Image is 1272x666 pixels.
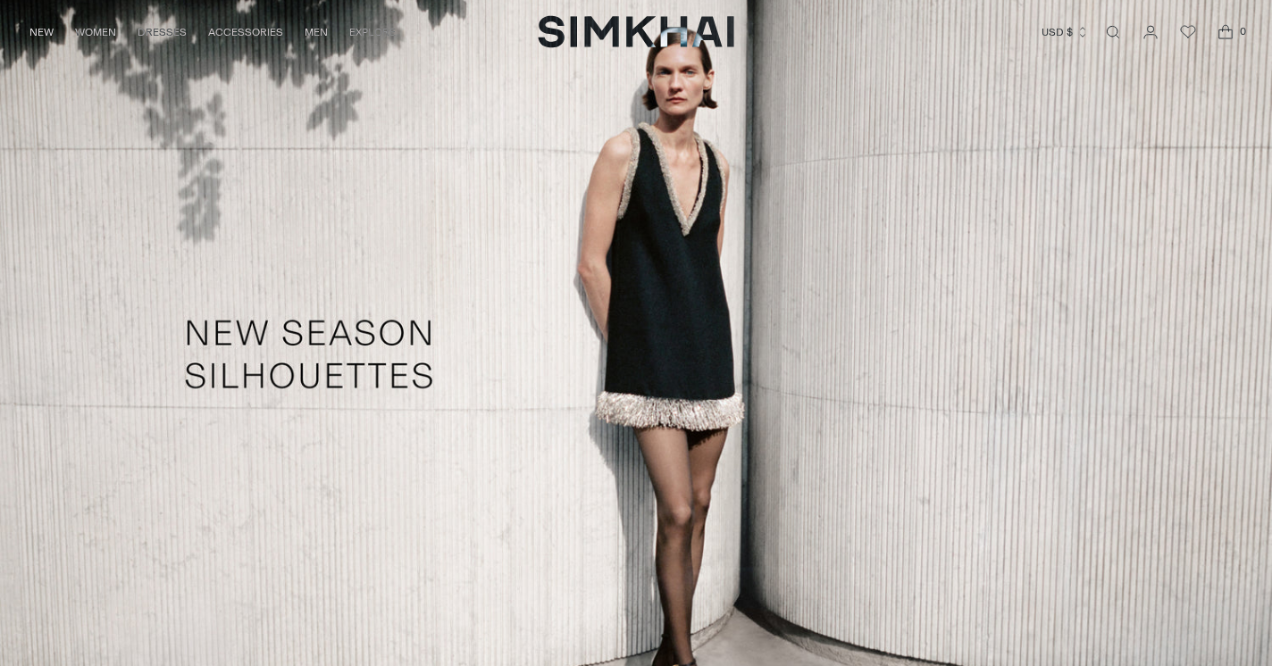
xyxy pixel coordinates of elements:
[1095,14,1131,50] a: Open search modal
[349,12,396,52] a: EXPLORE
[1133,14,1168,50] a: Go to the account page
[538,14,734,49] a: SIMKHAI
[1234,23,1251,39] span: 0
[1170,14,1206,50] a: Wishlist
[208,12,283,52] a: ACCESSORIES
[29,12,54,52] a: NEW
[1208,14,1243,50] a: Open cart modal
[1042,12,1089,52] button: USD $
[305,12,328,52] a: MEN
[138,12,187,52] a: DRESSES
[75,12,116,52] a: WOMEN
